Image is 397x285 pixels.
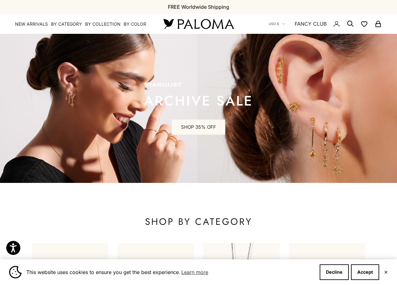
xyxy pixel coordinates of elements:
[85,21,121,27] summary: By Collection
[351,264,379,280] button: Accept
[384,270,388,274] button: Close
[32,215,365,228] p: SHOP BY CATEGORY
[124,21,146,27] summary: By Color
[180,267,209,277] a: Learn more
[295,20,327,28] a: FANCY CLUB
[269,21,285,27] button: USD $
[26,267,315,277] span: This website uses cookies to ensure you get the best experience.
[9,266,22,278] img: Cookie banner
[144,82,253,88] p: STARDUST
[15,21,48,27] a: NEW ARRIVALS
[144,95,253,107] p: ARCHIVE SALE
[320,264,349,280] button: Decline
[269,21,279,27] span: USD $
[172,120,225,135] a: SHOP 35% OFF
[168,3,229,11] p: FREE Worldwide Shipping
[269,14,382,34] nav: Secondary navigation
[51,21,82,27] summary: By Category
[15,21,148,27] nav: Primary navigation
